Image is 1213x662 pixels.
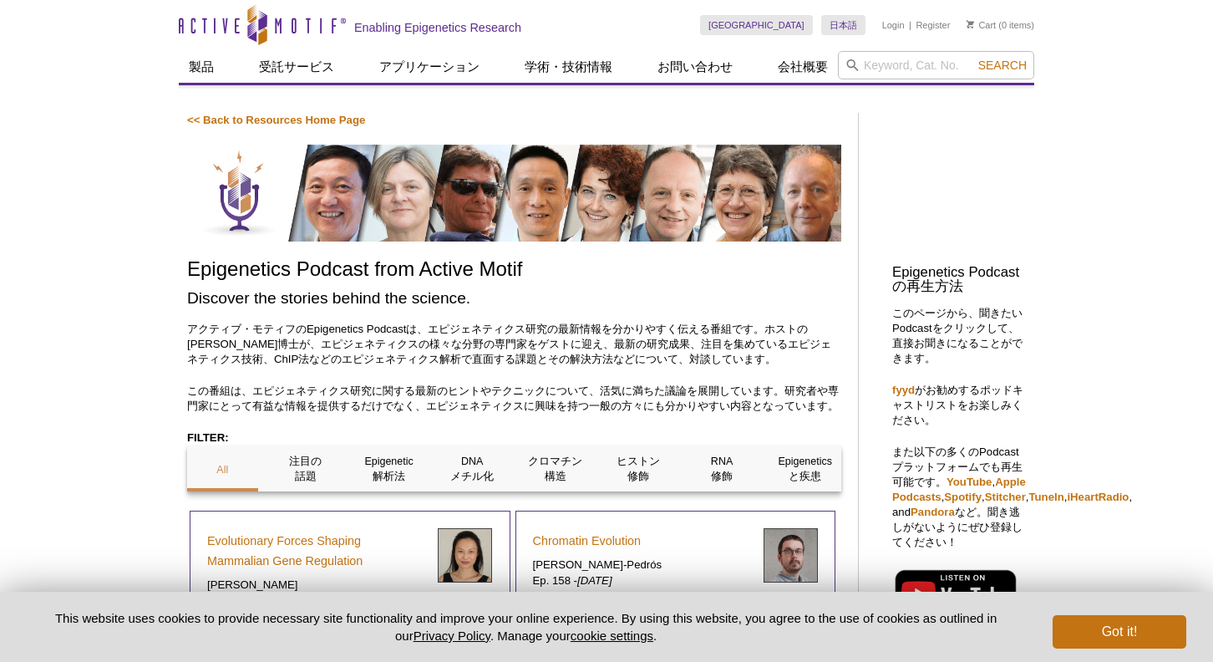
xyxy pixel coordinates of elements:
[647,51,743,83] a: お問い合わせ
[838,51,1034,79] input: Keyword, Cat. No.
[892,384,915,396] a: fyyd
[577,574,612,587] em: [DATE]
[414,629,490,643] a: Privacy Policy
[1053,615,1186,649] button: Got it!
[249,51,344,83] a: 受託サービス
[354,20,521,35] h2: Enabling Epigenetics Research
[985,491,1026,503] a: Stitcher
[533,531,642,551] a: Chromatin Evolution
[768,51,838,83] a: 会社概要
[892,476,1026,503] a: Apple Podcasts
[187,145,841,242] img: Discover the stories behind the science.
[533,558,751,573] p: [PERSON_NAME]-Pedrós
[437,454,508,484] p: DNA メチル化
[892,266,1026,294] h3: Epigenetics Podcastの再生方法
[882,19,905,31] a: Login
[978,59,1027,72] span: Search
[944,491,982,503] a: Spotify
[187,462,258,477] p: All
[603,454,674,484] p: ヒストン 修飾
[353,454,424,484] p: Epigenetic 解析法
[1028,491,1063,503] a: TuneIn
[369,51,490,83] a: アプリケーション
[909,15,911,35] li: |
[187,258,841,283] h1: Epigenetics Podcast from Active Motif
[947,476,992,488] a: YouTube
[179,51,224,83] a: 製品
[821,15,865,35] a: 日本語
[571,629,653,643] button: cookie settings
[271,454,342,484] p: 注目の 話題
[687,454,758,484] p: RNA 修飾
[700,15,813,35] a: [GEOGRAPHIC_DATA]
[892,445,1026,550] p: また以下の多くのPodcast プラットフォームでも再生可能です。 , , , , , , and など。聞き逃しがないようにぜひ登録してください！
[27,609,1025,644] p: This website uses cookies to provide necessary site functionality and improve your online experie...
[438,528,492,583] img: Emily Wong headshot
[533,573,751,588] p: Ep. 158 -
[973,58,1032,73] button: Search
[187,384,841,414] p: この番組は、エピジェネティクス研究に関する最新のヒントやテクニックについて、活気に満ちた議論を展開しています。研究者や専門家にとって有益な情報を提供するだけでなく、エピジェネティクスに興味を持つ...
[187,287,841,309] h2: Discover the stories behind the science.
[515,51,622,83] a: 学術・技術情報
[207,531,425,571] a: Evolutionary Forces Shaping Mammalian Gene Regulation
[892,383,1026,428] p: がお勧めするポッドキャストリストをお楽しみください。
[892,306,1026,366] p: このページから、聞きたいPodcastをクリックして、直接お聞きになることができます。
[967,20,974,28] img: Your Cart
[764,528,818,583] img: Arnau Sebe Pedros headshot
[1067,491,1129,503] a: iHeartRadio
[967,19,996,31] a: Cart
[892,567,1018,619] img: Listen on YouTube
[769,454,840,484] p: Epigenetics と疾患
[911,506,955,518] a: Pandora
[187,431,229,444] strong: FILTER:
[967,15,1034,35] li: (0 items)
[916,19,950,31] a: Register
[207,578,425,593] p: [PERSON_NAME]
[520,454,591,484] p: クロマチン 構造
[187,322,841,367] p: アクティブ・モティフのEpigenetics Podcastは、エピジェネティクス研究の最新情報を分かりやすく伝える番組です。ホストの[PERSON_NAME]博士が、エピジェネティクスの様々な...
[187,114,365,126] a: << Back to Resources Home Page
